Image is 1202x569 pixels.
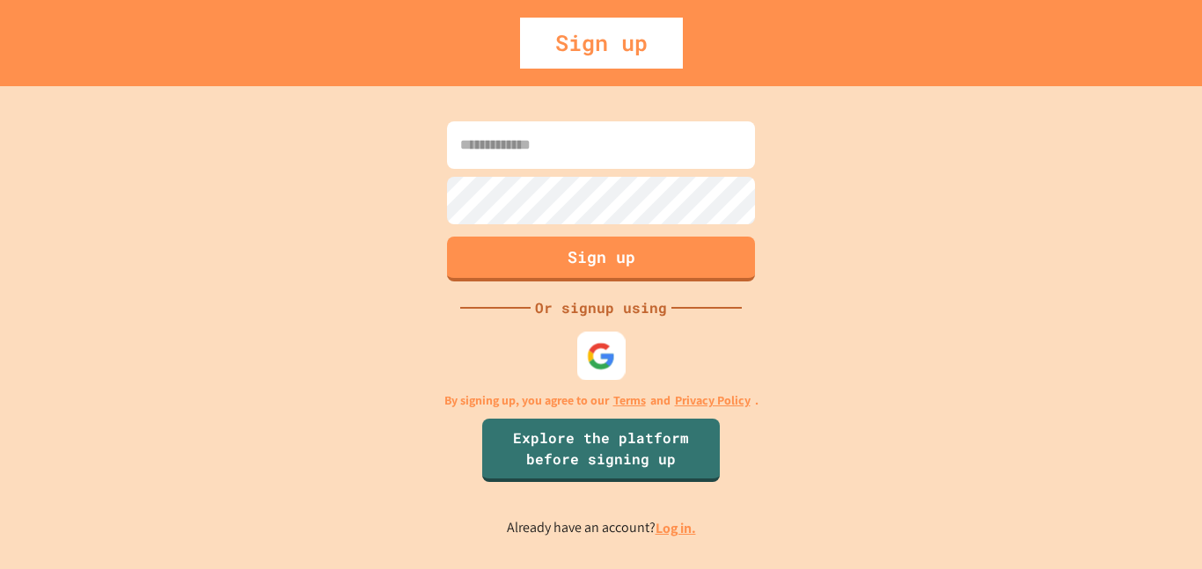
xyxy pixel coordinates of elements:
[656,519,696,537] a: Log in.
[613,391,646,410] a: Terms
[447,237,755,281] button: Sign up
[507,517,696,539] p: Already have an account?
[482,419,720,482] a: Explore the platform before signing up
[520,18,683,69] div: Sign up
[587,341,616,370] img: google-icon.svg
[444,391,759,410] p: By signing up, you agree to our and .
[675,391,751,410] a: Privacy Policy
[531,297,671,318] div: Or signup using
